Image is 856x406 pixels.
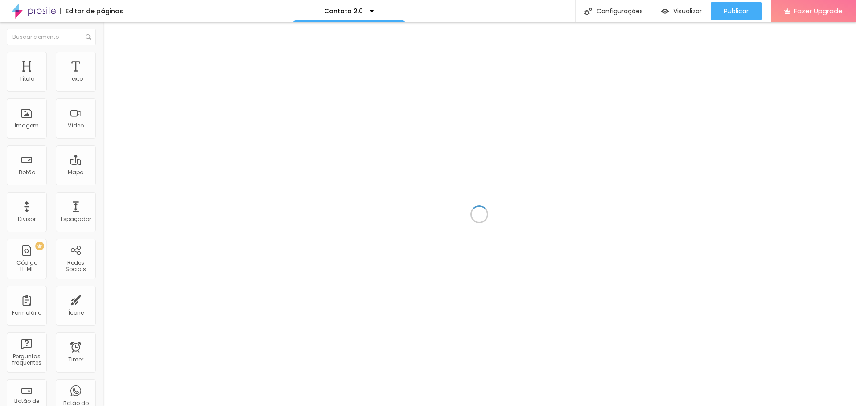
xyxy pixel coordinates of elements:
div: Imagem [15,123,39,129]
img: Icone [86,34,91,40]
div: Divisor [18,216,36,222]
div: Espaçador [61,216,91,222]
div: Título [19,76,34,82]
span: Publicar [724,8,749,15]
div: Redes Sociais [58,260,93,273]
div: Código HTML [9,260,44,273]
span: Fazer Upgrade [794,7,843,15]
div: Botão [19,169,35,176]
img: view-1.svg [661,8,669,15]
div: Formulário [12,310,41,316]
div: Mapa [68,169,84,176]
div: Timer [68,357,83,363]
img: Icone [584,8,592,15]
div: Perguntas frequentes [9,353,44,366]
div: Texto [69,76,83,82]
button: Visualizar [652,2,711,20]
div: Editor de páginas [60,8,123,14]
div: Ícone [68,310,84,316]
p: Contato 2.0 [324,8,363,14]
div: Vídeo [68,123,84,129]
button: Publicar [711,2,762,20]
input: Buscar elemento [7,29,96,45]
span: Visualizar [673,8,702,15]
